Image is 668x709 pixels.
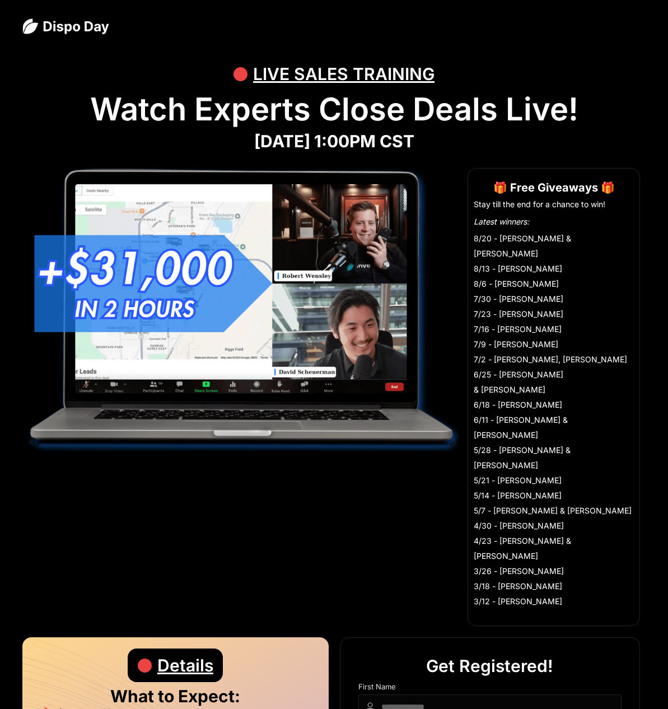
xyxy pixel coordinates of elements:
[110,686,240,706] strong: What to Expect:
[22,91,646,128] h1: Watch Experts Close Deals Live!
[358,683,622,694] div: First Name
[157,649,213,682] div: Details
[474,217,529,226] em: Latest winners:
[474,199,634,210] li: Stay till the end for a chance to win!
[254,131,414,151] strong: [DATE] 1:00PM CST
[474,231,634,609] li: 8/20 - [PERSON_NAME] & [PERSON_NAME] 8/13 - [PERSON_NAME] 8/6 - [PERSON_NAME] 7/30 - [PERSON_NAME...
[253,57,435,91] div: LIVE SALES TRAINING
[426,649,553,683] div: Get Registered!
[493,181,615,194] strong: 🎁 Free Giveaways 🎁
